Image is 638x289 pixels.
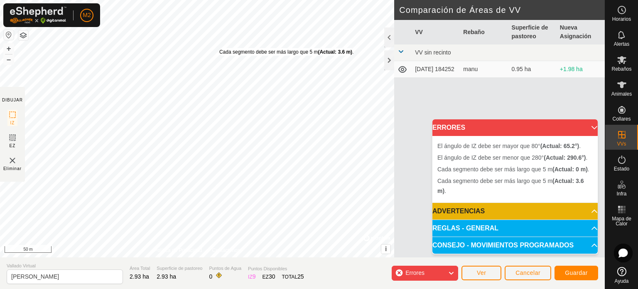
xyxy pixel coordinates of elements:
span: 2.93 ha [130,273,149,280]
span: Ayuda [615,279,629,284]
span: Collares [612,116,631,121]
span: Alertas [614,42,629,47]
span: 30 [269,273,275,280]
h2: Comparación de Áreas de VV [399,5,605,15]
p-accordion-content: ERRORES [432,136,598,203]
span: 25 [297,273,304,280]
th: Superficie de pastoreo [508,20,557,44]
button: i [381,245,390,254]
span: Vallado Virtual [7,262,123,269]
span: 2.93 ha [157,273,176,280]
div: manu [463,65,505,74]
span: Puntos Disponibles [248,265,304,272]
span: Animales [611,91,632,96]
a: Ayuda [605,264,638,287]
span: VV sin recinto [415,49,451,56]
span: Cada segmento debe ser más largo que 5 m . [437,178,584,194]
th: Rebaño [460,20,508,44]
img: Logo Gallagher [10,7,66,24]
span: 0 [209,273,212,280]
span: Área Total [130,265,150,272]
button: – [4,54,14,64]
button: Ver [461,266,501,280]
div: DIBUJAR [2,97,23,103]
span: CONSEJO - MOVIMIENTOS PROGRAMADOS [432,242,574,249]
b: (Actual: 65.2°) [540,143,579,149]
b: (Actual: 290.6°) [544,154,586,161]
span: El ángulo de IZ debe ser mayor que 80° . [437,143,581,149]
td: 0.95 ha [508,61,557,78]
span: M2 [83,11,91,20]
button: + [4,44,14,54]
span: ADVERTENCIAS [432,208,485,215]
span: VVs [617,141,626,146]
b: (Actual: 3.6 m) [318,49,352,55]
p-accordion-header: ERRORES [432,119,598,136]
a: Política de Privacidad [154,247,202,254]
div: EZ [263,272,275,281]
b: (Actual: 0 m) [552,166,588,173]
button: Cancelar [505,266,551,280]
span: Superficie de pastoreo [157,265,202,272]
b: (Actual: 3.6 m) [437,178,584,194]
div: Cada segmento debe ser más largo que 5 m . [219,48,354,56]
button: Restablecer Mapa [4,30,14,40]
span: Ver [477,269,486,276]
p-accordion-header: REGLAS - GENERAL [432,220,598,237]
span: REGLAS - GENERAL [432,225,498,232]
span: EZ [10,143,16,149]
div: IZ [248,272,255,281]
span: El ángulo de IZ debe ser menor que 280° . [437,154,587,161]
span: Guardar [565,269,588,276]
button: Capas del Mapa [18,30,28,40]
td: +1.98 ha [557,61,605,78]
a: Contáctenos [212,247,240,254]
span: Puntos de Agua [209,265,241,272]
span: Eliminar [3,165,22,172]
span: Cada segmento debe ser más largo que 5 m . [437,166,589,173]
span: i [385,245,387,252]
p-accordion-header: CONSEJO - MOVIMIENTOS PROGRAMADOS [432,237,598,254]
span: Infra [616,191,626,196]
td: [DATE] 184252 [412,61,460,78]
span: Rebaños [611,67,631,72]
span: ERRORES [432,124,465,131]
span: Mapa de Calor [607,216,636,226]
th: Nueva Asignación [557,20,605,44]
button: Guardar [555,266,598,280]
span: 9 [253,273,256,280]
p-accordion-header: ADVERTENCIAS [432,203,598,220]
span: Horarios [612,17,631,22]
span: IZ [10,120,15,126]
th: VV [412,20,460,44]
span: Cancelar [515,269,540,276]
span: Estado [614,166,629,171]
span: Errores [405,269,425,276]
img: VV [7,156,17,165]
div: TOTAL [282,272,304,281]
